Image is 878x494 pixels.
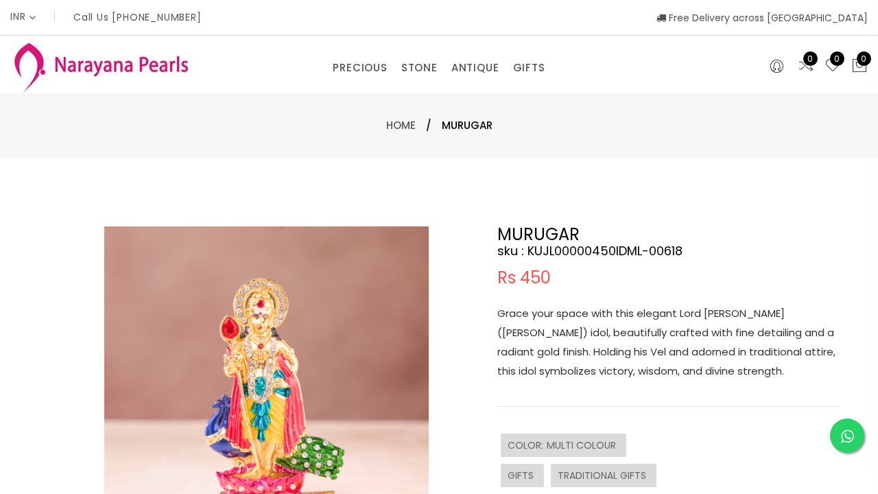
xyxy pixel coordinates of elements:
p: Call Us [PHONE_NUMBER] [73,12,202,22]
span: TRADITIONAL GIFTS [558,469,650,482]
span: / [426,117,431,134]
a: GIFTS [513,58,545,78]
span: 0 [830,51,844,66]
h4: sku : KUJL00000450IDML-00618 [497,243,840,259]
a: PRECIOUS [333,58,387,78]
a: STONE [401,58,438,78]
span: MULTI COLOUR [547,438,619,452]
span: 0 [803,51,818,66]
span: 0 [857,51,871,66]
button: 0 [851,58,868,75]
a: Home [386,118,416,132]
span: MURUGAR [442,117,493,134]
span: COLOR : [508,438,547,452]
p: Grace your space with this elegant Lord [PERSON_NAME] ([PERSON_NAME]) idol, beautifully crafted w... [497,304,840,381]
h2: MURUGAR [497,226,840,243]
a: 0 [824,58,841,75]
a: ANTIQUE [451,58,499,78]
span: Free Delivery across [GEOGRAPHIC_DATA] [656,11,868,25]
a: 0 [798,58,814,75]
span: GIFTS [508,469,537,482]
span: Rs 450 [497,270,551,286]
